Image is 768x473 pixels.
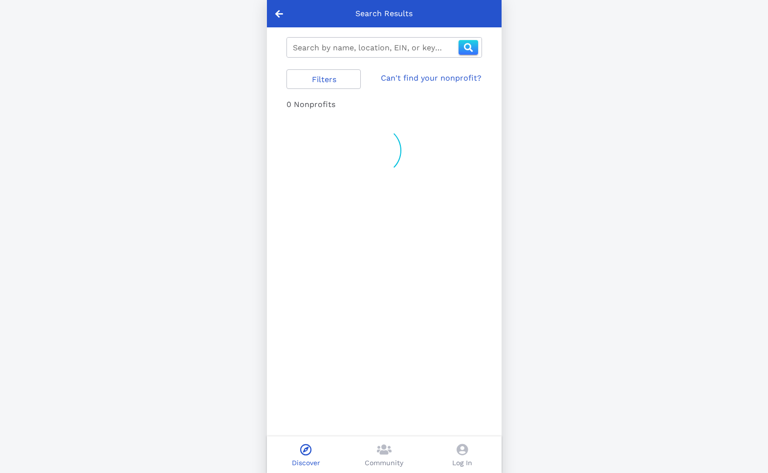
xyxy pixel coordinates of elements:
[286,99,482,110] div: 0 Nonprofits
[295,75,353,84] span: Filters
[452,458,472,468] p: Log In
[365,458,403,468] p: Community
[286,69,361,89] button: Filters
[292,458,320,468] p: Discover
[381,72,482,84] a: Can't find your nonprofit?
[355,8,413,20] p: Search Results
